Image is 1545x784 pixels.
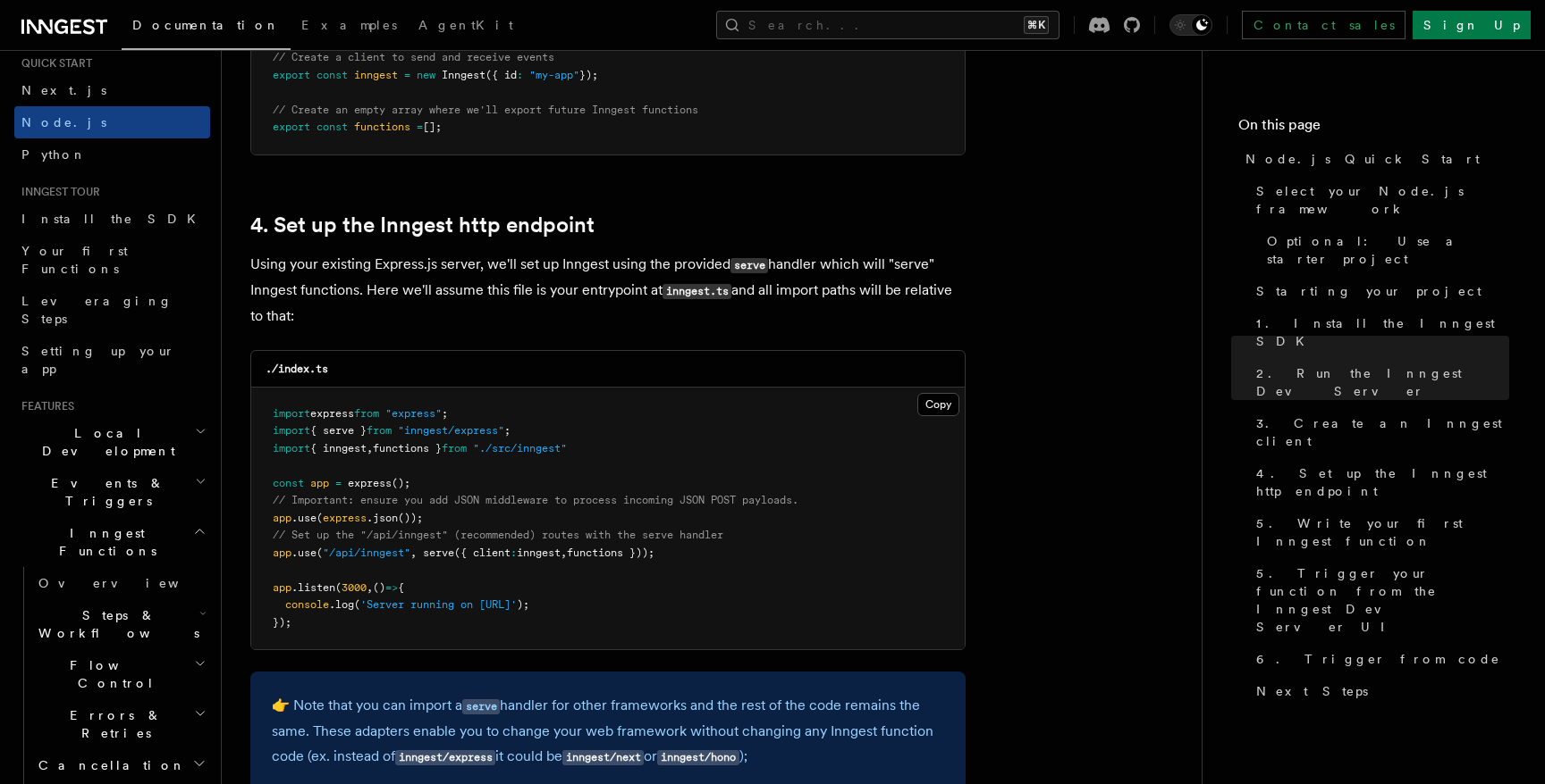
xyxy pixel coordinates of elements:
span: = [417,121,423,133]
kbd: ⌘K [1024,16,1049,34]
span: const [317,69,348,81]
a: Node.js Quick Start [1238,143,1509,175]
a: Install the SDK [14,203,210,235]
span: new [417,69,435,81]
a: Python [14,138,210,171]
a: Setting up your app [14,335,210,385]
span: Quick start [14,56,92,71]
span: functions })); [567,546,654,559]
span: const [317,121,348,133]
span: 5. Trigger your function from the Inngest Dev Server UI [1256,564,1509,636]
span: "express" [385,407,442,420]
span: "my-app" [529,69,579,81]
code: ./index.ts [266,363,328,375]
span: 6. Trigger from code [1256,650,1500,668]
span: { [398,581,404,594]
span: Steps & Workflows [31,606,199,642]
span: 4. Set up the Inngest http endpoint [1256,464,1509,500]
a: 2. Run the Inngest Dev Server [1249,357,1509,407]
span: import [273,407,310,420]
span: express [310,407,354,420]
span: 3. Create an Inngest client [1256,414,1509,450]
span: "./src/inngest" [473,442,567,455]
span: Select your Node.js framework [1256,182,1509,218]
span: Events & Triggers [14,474,195,510]
p: 👉 Note that you can import a handler for other frameworks and the rest of the code remains the sa... [272,693,944,770]
button: Local Development [14,417,210,467]
span: , [367,581,373,594]
span: Next.js [21,83,106,97]
span: inngest [354,69,398,81]
span: }); [579,69,598,81]
span: ({ id [485,69,517,81]
span: from [367,424,392,437]
a: Documentation [122,5,291,50]
a: Sign Up [1413,11,1531,39]
button: Events & Triggers [14,467,210,517]
span: Leveraging Steps [21,294,173,326]
span: ; [504,424,511,437]
a: Node.js [14,106,210,138]
span: app [310,477,329,489]
span: , [367,442,373,455]
span: console [285,598,329,611]
h4: On this page [1238,114,1509,143]
code: inngest/express [395,750,495,765]
span: { serve } [310,424,367,437]
a: 3. Create an Inngest client [1249,407,1509,457]
a: 1. Install the Inngest SDK [1249,307,1509,357]
span: Flow Control [31,656,194,692]
span: 2. Run the Inngest Dev Server [1256,364,1509,400]
button: Inngest Functions [14,517,210,567]
span: []; [423,121,442,133]
span: .use [291,546,317,559]
span: 1. Install the Inngest SDK [1256,314,1509,350]
button: Steps & Workflows [31,599,210,649]
span: Local Development [14,424,195,460]
span: ( [335,581,342,594]
span: Install the SDK [21,212,207,226]
span: Python [21,147,87,162]
span: app [273,512,291,524]
span: app [273,546,291,559]
span: import [273,442,310,455]
span: const [273,477,304,489]
span: Setting up your app [21,344,175,376]
button: Toggle dark mode [1169,14,1212,36]
span: (); [392,477,410,489]
a: 5. Trigger your function from the Inngest Dev Server UI [1249,557,1509,643]
span: : [517,69,523,81]
a: Starting your project [1249,275,1509,307]
span: Inngest tour [14,185,100,199]
span: 'Server running on [URL]' [360,598,517,611]
span: ; [442,407,448,420]
span: "inngest/express" [398,424,504,437]
span: .log [329,598,354,611]
span: Node.js [21,115,106,129]
a: Contact sales [1242,11,1406,39]
a: Optional: Use a starter project [1260,225,1509,275]
span: express [323,512,367,524]
span: .use [291,512,317,524]
a: 4. Set up the Inngest http endpoint [1249,457,1509,507]
span: Cancellation [31,756,186,774]
span: import [273,424,310,437]
span: { inngest [310,442,367,455]
span: : [511,546,517,559]
a: 4. Set up the Inngest http endpoint [250,213,595,238]
span: ( [317,546,323,559]
span: = [335,477,342,489]
span: ( [354,598,360,611]
span: Your first Functions [21,244,128,276]
span: app [273,581,291,594]
span: // Set up the "/api/inngest" (recommended) routes with the serve handler [273,529,723,541]
code: inngest/next [562,750,644,765]
span: AgentKit [418,18,513,32]
span: export [273,121,310,133]
span: ( [317,512,323,524]
a: serve [462,696,500,713]
code: serve [462,699,500,714]
span: serve [423,546,454,559]
a: Select your Node.js framework [1249,175,1509,225]
a: Overview [31,567,210,599]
